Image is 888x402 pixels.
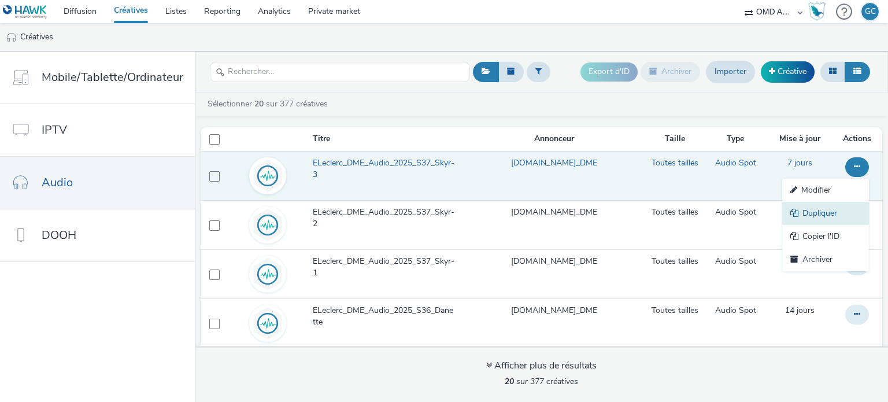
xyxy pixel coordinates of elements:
a: [DOMAIN_NAME]_DME [511,305,597,316]
button: Export d'ID [580,62,638,81]
a: Audio Spot [715,305,756,316]
strong: 20 [254,98,264,109]
button: Archiver [641,62,700,82]
strong: 20 [505,376,514,387]
span: DOOH [42,227,76,244]
img: audio.svg [251,307,284,340]
div: Afficher plus de résultats [486,359,597,373]
img: undefined Logo [3,5,47,19]
a: Toutes tailles [652,256,698,267]
a: Archiver [782,248,869,271]
th: Mise à jour [764,127,836,151]
span: 7 jours [787,157,812,168]
a: Dupliquer [782,202,869,225]
span: 14 jours [785,305,815,316]
th: Annonceur [466,127,643,151]
a: Toutes tailles [652,206,698,218]
span: sur 377 créatives [505,376,578,387]
th: Actions [836,127,882,151]
span: ELeclerc_DME_Audio_2025_S37_Skyr-3 [313,157,460,181]
span: ELeclerc_DME_Audio_2025_S37_Skyr-2 [313,206,460,230]
img: Hawk Academy [808,2,826,21]
a: ELeclerc_DME_Audio_2025_S37_Skyr-3 [313,157,464,187]
span: Audio [42,174,73,191]
span: Mobile/Tablette/Ordinateur [42,69,183,86]
a: Toutes tailles [652,157,698,169]
a: [DOMAIN_NAME]_DME [511,206,597,218]
img: audio [6,32,17,43]
a: Audio Spot [715,206,756,218]
a: ELeclerc_DME_Audio_2025_S37_Skyr-1 [313,256,464,285]
a: Importer [706,61,755,83]
img: audio.svg [251,208,284,242]
a: 7 septembre 2025, 14:53 [787,157,812,169]
a: Audio Spot [715,256,756,267]
a: ELeclerc_DME_Audio_2025_S36_Danette [313,305,464,334]
th: Titre [312,127,465,151]
span: ELeclerc_DME_Audio_2025_S37_Skyr-1 [313,256,460,279]
div: GC [865,3,876,20]
a: Sélectionner sur 377 créatives [206,98,332,109]
img: audio.svg [251,159,284,193]
th: Type [707,127,764,151]
button: Liste [845,62,870,82]
button: Grille [820,62,845,82]
img: audio.svg [251,257,284,291]
a: Copier l'ID [782,225,869,248]
a: Hawk Academy [808,2,830,21]
span: IPTV [42,121,67,138]
a: Toutes tailles [652,305,698,316]
a: Modifier [782,179,869,202]
a: 31 août 2025, 21:26 [785,305,815,316]
a: [DOMAIN_NAME]_DME [511,157,597,169]
a: [DOMAIN_NAME]_DME [511,256,597,267]
input: Rechercher... [210,62,470,82]
a: Créative [761,61,815,82]
a: Audio Spot [715,157,756,169]
span: ELeclerc_DME_Audio_2025_S36_Danette [313,305,460,329]
th: Taille [643,127,707,151]
a: ELeclerc_DME_Audio_2025_S37_Skyr-2 [313,206,464,236]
